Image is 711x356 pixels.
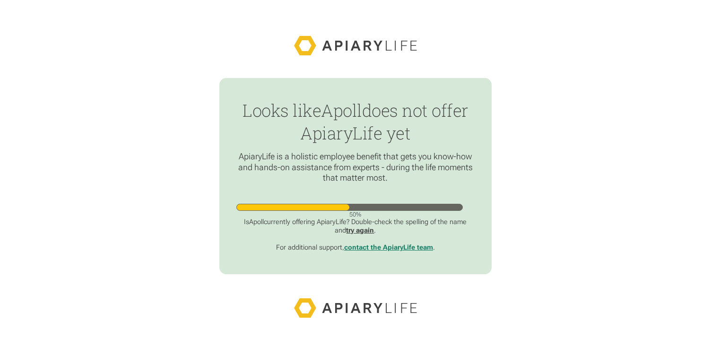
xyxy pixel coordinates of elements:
[236,218,475,235] p: Is currently offering ApiaryLife? Double-check the spelling of the name and .
[249,218,264,226] span: Apoll
[236,243,475,252] p: For additional support, .
[236,211,475,218] div: 50%
[236,99,475,145] h1: Looks like does not offer ApiaryLife yet
[344,243,433,252] a: contact the ApiaryLife team
[346,226,374,234] a: try again
[321,99,362,122] span: Apoll
[236,151,475,183] p: ApiaryLife is a holistic employee benefit that gets you know-how and hands-on assistance from exp...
